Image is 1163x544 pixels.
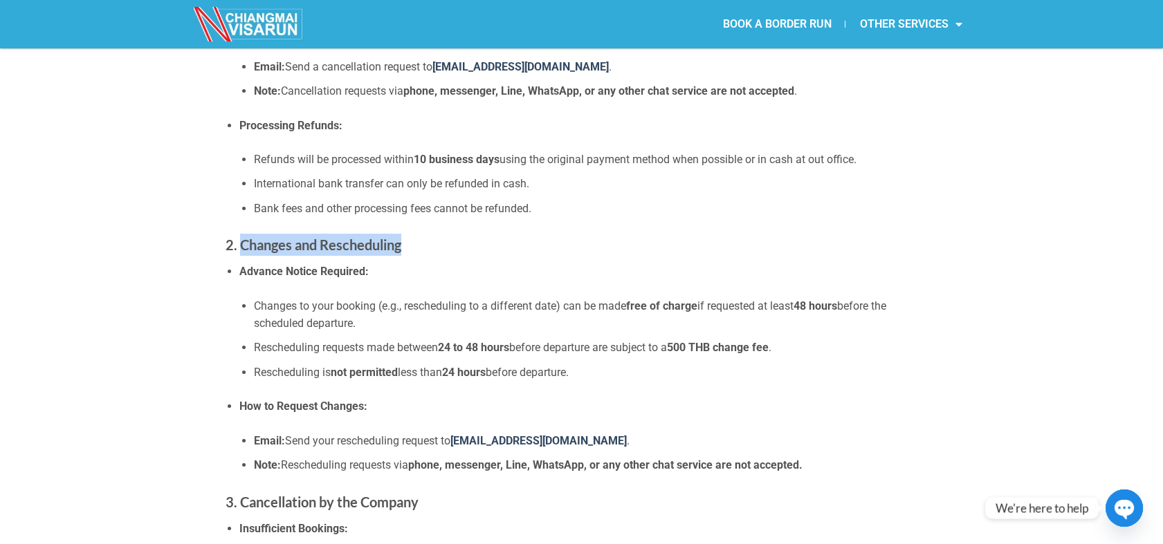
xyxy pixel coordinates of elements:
[254,200,937,218] li: Bank fees and other processing fees cannot be refunded.
[254,364,937,382] li: Rescheduling is less than before departure.
[254,58,937,76] li: Send a cancellation request to .
[254,84,281,97] strong: Note:
[226,494,419,510] strong: 3. Cancellation by the Company
[794,299,837,312] strong: 48 hours
[581,8,976,40] nav: Menu
[254,82,937,100] li: Cancellation requests via .
[845,8,976,40] a: OTHER SERVICES
[254,339,937,357] li: Rescheduling requests made between before departure are subject to a .
[226,236,401,253] strong: 2. Changes and Rescheduling
[254,458,281,471] strong: Note:
[239,522,348,535] strong: Insufficient Bookings:
[708,8,845,40] a: BOOK A BORDER RUN
[450,434,627,447] a: [EMAIL_ADDRESS][DOMAIN_NAME]
[331,366,398,379] strong: not permitted
[254,456,937,474] li: Rescheduling requests via
[432,60,609,73] a: [EMAIL_ADDRESS][DOMAIN_NAME]
[626,299,697,312] strong: free of charge
[239,119,342,132] strong: Processing Refunds:
[254,60,285,73] strong: Email:
[403,84,794,97] strong: phone, messenger, Line, WhatsApp, or any other chat service are not accepted
[667,341,769,354] strong: 500 THB change fee
[414,153,500,166] strong: 10 business days
[438,341,509,354] strong: 24 to 48 hours
[254,151,937,169] li: Refunds will be processed within using the original payment method when possible or in cash at ou...
[239,265,369,278] strong: Advance Notice Required:
[254,175,937,193] li: International bank transfer can only be refunded in cash.
[254,434,285,447] strong: Email:
[254,297,937,332] li: Changes to your booking (e.g., rescheduling to a different date) can be made if requested at leas...
[239,400,367,413] strong: How to Request Changes:
[408,458,803,471] strong: phone, messenger, Line, WhatsApp, or any other chat service are not accepted.
[442,366,486,379] strong: 24 hours
[254,432,937,450] li: Send your rescheduling request to .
